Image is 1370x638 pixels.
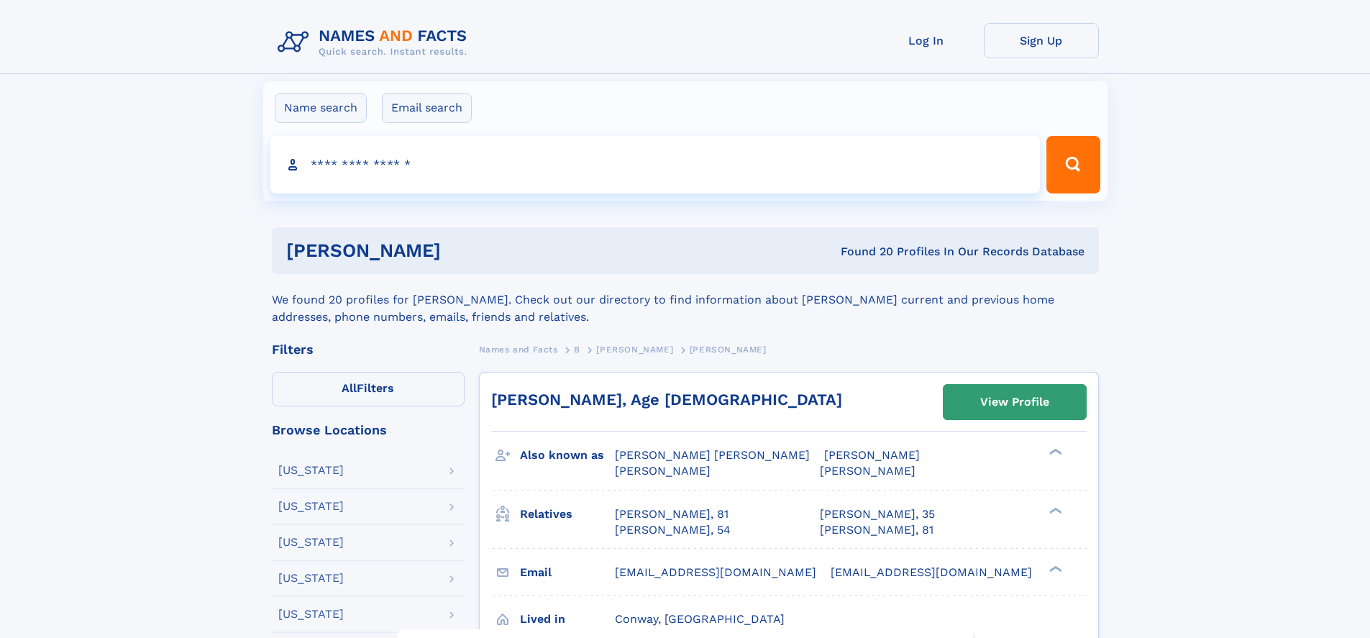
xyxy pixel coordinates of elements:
[944,385,1086,419] a: View Profile
[278,609,344,620] div: [US_STATE]
[275,93,367,123] label: Name search
[574,340,580,358] a: B
[382,93,472,123] label: Email search
[1046,564,1063,573] div: ❯
[615,448,810,462] span: [PERSON_NAME] [PERSON_NAME]
[615,464,711,478] span: [PERSON_NAME]
[342,381,357,395] span: All
[596,340,673,358] a: [PERSON_NAME]
[520,502,615,527] h3: Relatives
[984,23,1099,58] a: Sign Up
[869,23,984,58] a: Log In
[272,343,465,356] div: Filters
[278,465,344,476] div: [US_STATE]
[270,136,1041,193] input: search input
[615,506,729,522] a: [PERSON_NAME], 81
[491,391,842,409] a: [PERSON_NAME], Age [DEMOGRAPHIC_DATA]
[278,537,344,548] div: [US_STATE]
[520,443,615,468] h3: Also known as
[641,244,1084,260] div: Found 20 Profiles In Our Records Database
[824,448,920,462] span: [PERSON_NAME]
[272,424,465,437] div: Browse Locations
[286,242,641,260] h1: [PERSON_NAME]
[520,607,615,632] h3: Lived in
[1046,136,1100,193] button: Search Button
[278,501,344,512] div: [US_STATE]
[278,573,344,584] div: [US_STATE]
[1046,506,1063,515] div: ❯
[615,522,731,538] a: [PERSON_NAME], 54
[831,565,1032,579] span: [EMAIL_ADDRESS][DOMAIN_NAME]
[479,340,558,358] a: Names and Facts
[596,345,673,355] span: [PERSON_NAME]
[820,506,935,522] a: [PERSON_NAME], 35
[272,274,1099,326] div: We found 20 profiles for [PERSON_NAME]. Check out our directory to find information about [PERSON...
[574,345,580,355] span: B
[980,386,1049,419] div: View Profile
[690,345,767,355] span: [PERSON_NAME]
[820,464,915,478] span: [PERSON_NAME]
[615,612,785,626] span: Conway, [GEOGRAPHIC_DATA]
[272,23,479,62] img: Logo Names and Facts
[520,560,615,585] h3: Email
[1046,447,1063,457] div: ❯
[272,372,465,406] label: Filters
[615,565,816,579] span: [EMAIL_ADDRESS][DOMAIN_NAME]
[820,522,933,538] a: [PERSON_NAME], 81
